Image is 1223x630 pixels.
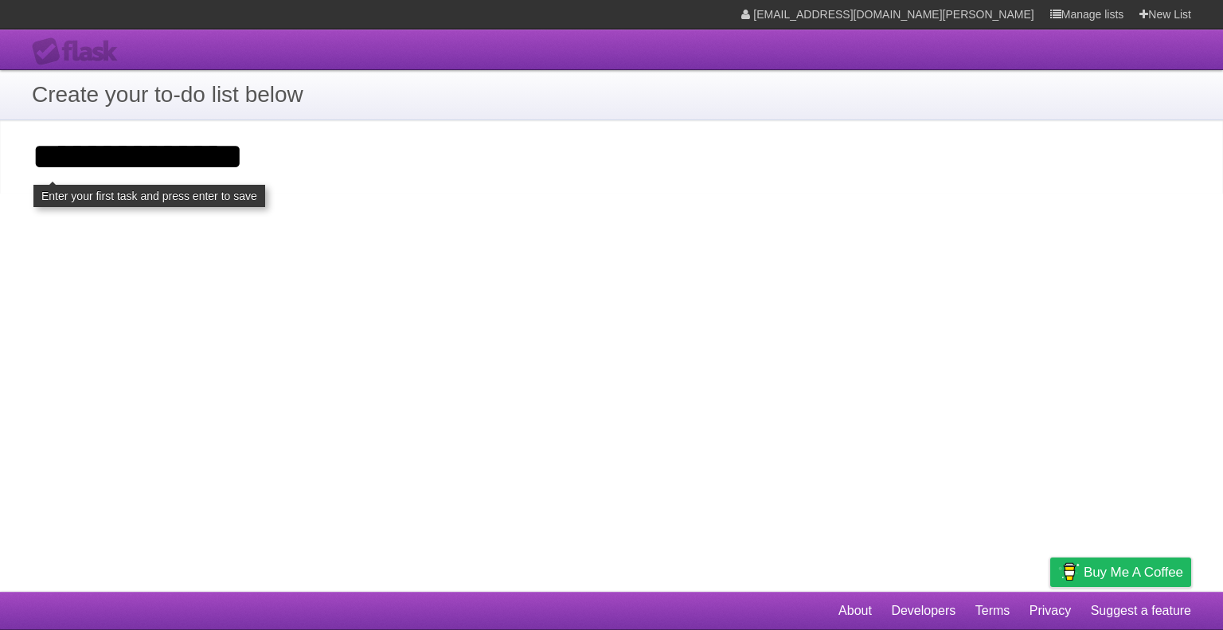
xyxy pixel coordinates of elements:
[1050,558,1191,587] a: Buy me a coffee
[975,596,1010,626] a: Terms
[891,596,955,626] a: Developers
[1030,596,1071,626] a: Privacy
[1084,558,1183,586] span: Buy me a coffee
[1058,558,1080,585] img: Buy me a coffee
[32,78,1191,112] h1: Create your to-do list below
[838,596,872,626] a: About
[32,37,127,66] div: Flask
[1091,596,1191,626] a: Suggest a feature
